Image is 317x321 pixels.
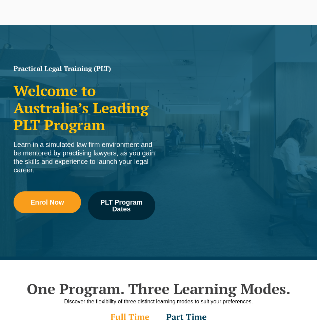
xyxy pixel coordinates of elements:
span: PLT Program Dates [93,199,151,212]
a: PLT Program Dates [88,191,155,220]
h2: Welcome to Australia’s Leading PLT Program [14,82,155,133]
div: Learn in a simulated law firm environment and be mentored by practising lawyers, as you gain the ... [14,140,155,174]
a: Enrol Now [14,191,81,213]
span: Enrol Now [31,199,64,206]
h1: Practical Legal Training (PLT) [14,65,155,72]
